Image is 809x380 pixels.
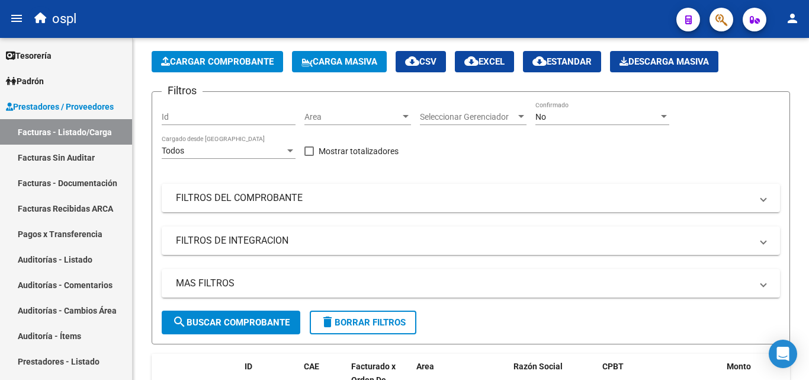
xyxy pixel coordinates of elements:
[162,184,780,212] mat-expansion-panel-header: FILTROS DEL COMPROBANTE
[176,277,752,290] mat-panel-title: MAS FILTROS
[405,56,436,67] span: CSV
[162,269,780,298] mat-expansion-panel-header: MAS FILTROS
[162,311,300,334] button: Buscar Comprobante
[727,362,751,371] span: Monto
[6,75,44,88] span: Padrón
[304,362,319,371] span: CAE
[532,54,547,68] mat-icon: cloud_download
[619,56,709,67] span: Descarga Masiva
[162,82,203,99] h3: Filtros
[9,11,24,25] mat-icon: menu
[176,191,752,205] mat-panel-title: FILTROS DEL COMPROBANTE
[310,311,416,334] button: Borrar Filtros
[162,226,780,255] mat-expansion-panel-header: FILTROS DE INTEGRACION
[420,112,516,122] span: Seleccionar Gerenciador
[301,56,377,67] span: Carga Masiva
[292,51,387,72] button: Carga Masiva
[455,51,514,72] button: EXCEL
[320,315,335,329] mat-icon: delete
[785,11,800,25] mat-icon: person
[464,54,479,68] mat-icon: cloud_download
[176,234,752,247] mat-panel-title: FILTROS DE INTEGRACION
[6,49,52,62] span: Tesorería
[162,146,184,155] span: Todos
[610,51,718,72] app-download-masive: Descarga masiva de comprobantes (adjuntos)
[319,144,399,158] span: Mostrar totalizadores
[6,100,114,113] span: Prestadores / Proveedores
[161,56,274,67] span: Cargar Comprobante
[172,315,187,329] mat-icon: search
[535,112,546,122] span: No
[304,112,400,122] span: Area
[396,51,446,72] button: CSV
[464,56,505,67] span: EXCEL
[320,317,406,328] span: Borrar Filtros
[769,340,797,368] div: Open Intercom Messenger
[405,54,419,68] mat-icon: cloud_download
[172,317,290,328] span: Buscar Comprobante
[532,56,592,67] span: Estandar
[152,51,283,72] button: Cargar Comprobante
[602,362,624,371] span: CPBT
[52,6,76,32] span: ospl
[513,362,563,371] span: Razón Social
[416,362,434,371] span: Area
[523,51,601,72] button: Estandar
[245,362,252,371] span: ID
[610,51,718,72] button: Descarga Masiva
